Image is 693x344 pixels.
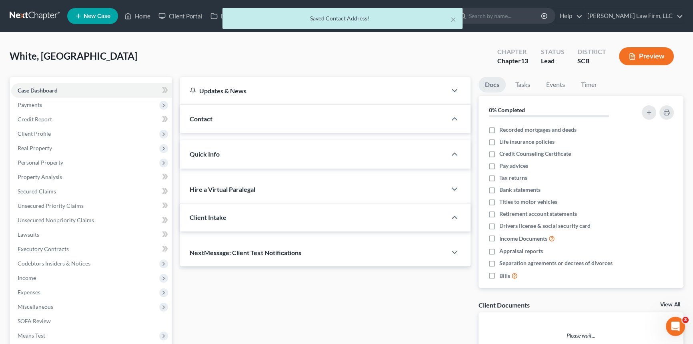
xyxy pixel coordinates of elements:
a: Executory Contracts [11,242,172,256]
span: SOFA Review [18,318,51,324]
span: Bills [499,272,510,280]
span: Unsecured Nonpriority Claims [18,217,94,223]
span: Client Intake [190,213,226,221]
div: Client Documents [479,301,530,309]
span: Executory Contracts [18,245,69,252]
span: Real Property [18,145,52,151]
a: Lawsuits [11,227,172,242]
div: District [577,47,606,56]
div: Chapter [497,56,528,66]
span: NextMessage: Client Text Notifications [190,249,301,256]
span: Separation agreements or decrees of divorces [499,259,613,267]
span: Hire a Virtual Paralegal [190,185,255,193]
a: Timer [575,77,603,93]
span: Income [18,274,36,281]
span: Miscellaneous [18,303,53,310]
span: White, [GEOGRAPHIC_DATA] [10,50,137,62]
a: Events [540,77,571,93]
span: Credit Counseling Certificate [499,150,571,158]
div: SCB [577,56,606,66]
span: Secured Claims [18,188,56,195]
span: Recorded mortgages and deeds [499,126,577,134]
iframe: Intercom live chat [666,317,685,336]
a: SOFA Review [11,314,172,328]
span: Personal Property [18,159,63,166]
div: Chapter [497,47,528,56]
a: Credit Report [11,112,172,127]
a: Docs [479,77,506,93]
span: Expenses [18,289,40,296]
div: Saved Contact Address! [229,14,456,22]
a: Unsecured Nonpriority Claims [11,213,172,227]
span: Titles to motor vehicles [499,198,557,206]
span: Life insurance policies [499,138,555,146]
span: 3 [682,317,689,323]
span: Codebtors Insiders & Notices [18,260,90,267]
span: Payments [18,101,42,108]
span: Drivers license & social security card [499,222,591,230]
span: Case Dashboard [18,87,58,94]
span: Tax returns [499,174,527,182]
a: Secured Claims [11,184,172,199]
a: View All [660,302,680,308]
span: Means Test [18,332,45,339]
span: Bank statements [499,186,541,194]
span: 13 [521,57,528,64]
p: Please wait... [479,332,684,340]
button: Preview [619,47,674,65]
a: Case Dashboard [11,83,172,98]
span: Contact [190,115,212,123]
div: Updates & News [190,87,437,95]
a: Property Analysis [11,170,172,184]
span: Income Documents [499,235,547,243]
span: Appraisal reports [499,247,543,255]
span: Quick Info [190,150,220,158]
span: Credit Report [18,116,52,123]
span: Unsecured Priority Claims [18,202,84,209]
strong: 0% Completed [489,107,525,113]
span: Property Analysis [18,173,62,180]
span: Lawsuits [18,231,39,238]
button: × [451,14,456,24]
div: Status [541,47,565,56]
div: Lead [541,56,565,66]
a: Unsecured Priority Claims [11,199,172,213]
span: Client Profile [18,130,51,137]
span: Pay advices [499,162,528,170]
a: Tasks [509,77,537,93]
span: Retirement account statements [499,210,577,218]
